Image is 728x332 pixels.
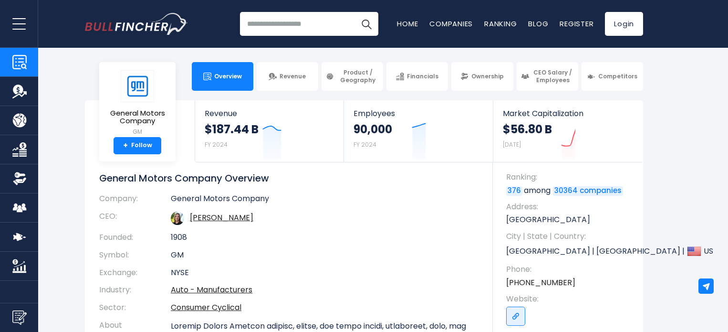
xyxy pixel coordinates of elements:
[354,122,392,137] strong: 90,000
[192,62,253,91] a: Overview
[214,73,242,80] span: Overview
[99,264,171,282] th: Exchange:
[506,185,634,196] p: among
[506,214,634,225] p: [GEOGRAPHIC_DATA]
[506,231,634,242] span: City | State | Country:
[484,19,517,29] a: Ranking
[517,62,578,91] a: CEO Salary / Employees
[205,140,228,149] small: FY 2024
[582,62,643,91] a: Competitors
[503,109,633,118] span: Market Capitalization
[506,244,634,258] p: [GEOGRAPHIC_DATA] | [GEOGRAPHIC_DATA] | US
[107,109,168,125] span: General Motors Company
[337,69,379,84] span: Product / Geography
[344,100,492,162] a: Employees 90,000 FY 2024
[99,299,171,317] th: Sector:
[506,186,522,196] a: 376
[503,140,521,149] small: [DATE]
[99,172,478,184] h1: General Motors Company Overview
[407,73,438,80] span: Financials
[354,109,483,118] span: Employees
[506,264,634,275] span: Phone:
[195,100,343,162] a: Revenue $187.44 B FY 2024
[322,62,383,91] a: Product / Geography
[171,302,241,313] a: Consumer Cyclical
[605,12,643,36] a: Login
[12,171,27,186] img: Ownership
[553,186,623,196] a: 30364 companies
[532,69,574,84] span: CEO Salary / Employees
[506,172,634,182] span: Ranking:
[354,12,378,36] button: Search
[85,13,187,35] a: Go to homepage
[85,13,188,35] img: Bullfincher logo
[171,194,478,208] td: General Motors Company
[506,278,575,288] a: [PHONE_NUMBER]
[99,281,171,299] th: Industry:
[114,137,161,154] a: +Follow
[123,141,128,150] strong: +
[560,19,593,29] a: Register
[171,264,478,282] td: NYSE
[506,294,634,304] span: Website:
[506,202,634,212] span: Address:
[205,122,259,137] strong: $187.44 B
[171,212,184,225] img: mary-t-barra.jpg
[107,128,168,136] small: GM
[171,284,252,295] a: Auto - Manufacturers
[99,246,171,264] th: Symbol:
[280,73,306,80] span: Revenue
[354,140,376,149] small: FY 2024
[257,62,318,91] a: Revenue
[397,19,418,29] a: Home
[99,208,171,229] th: CEO:
[598,73,637,80] span: Competitors
[171,229,478,246] td: 1908
[528,19,548,29] a: Blog
[99,229,171,246] th: Founded:
[205,109,334,118] span: Revenue
[503,122,552,137] strong: $56.80 B
[190,212,253,223] a: ceo
[106,70,168,137] a: General Motors Company GM
[471,73,504,80] span: Ownership
[386,62,448,91] a: Financials
[451,62,513,91] a: Ownership
[99,194,171,208] th: Company:
[506,307,525,326] a: Go to link
[493,100,642,162] a: Market Capitalization $56.80 B [DATE]
[171,246,478,264] td: GM
[429,19,473,29] a: Companies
